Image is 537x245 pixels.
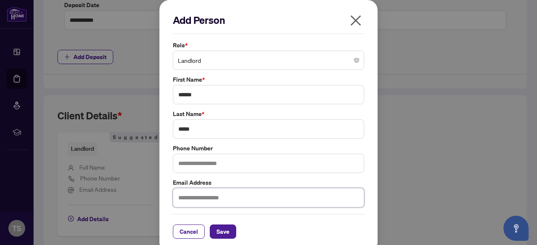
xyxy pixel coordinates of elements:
[173,13,364,27] h2: Add Person
[210,224,236,239] button: Save
[180,225,198,238] span: Cancel
[173,178,364,187] label: Email Address
[354,58,359,63] span: close-circle
[216,225,229,238] span: Save
[178,52,359,68] span: Landlord
[503,216,529,241] button: Open asap
[349,14,362,27] span: close
[173,75,364,84] label: First Name
[173,41,364,50] label: Role
[173,144,364,153] label: Phone Number
[173,109,364,119] label: Last Name
[173,224,205,239] button: Cancel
